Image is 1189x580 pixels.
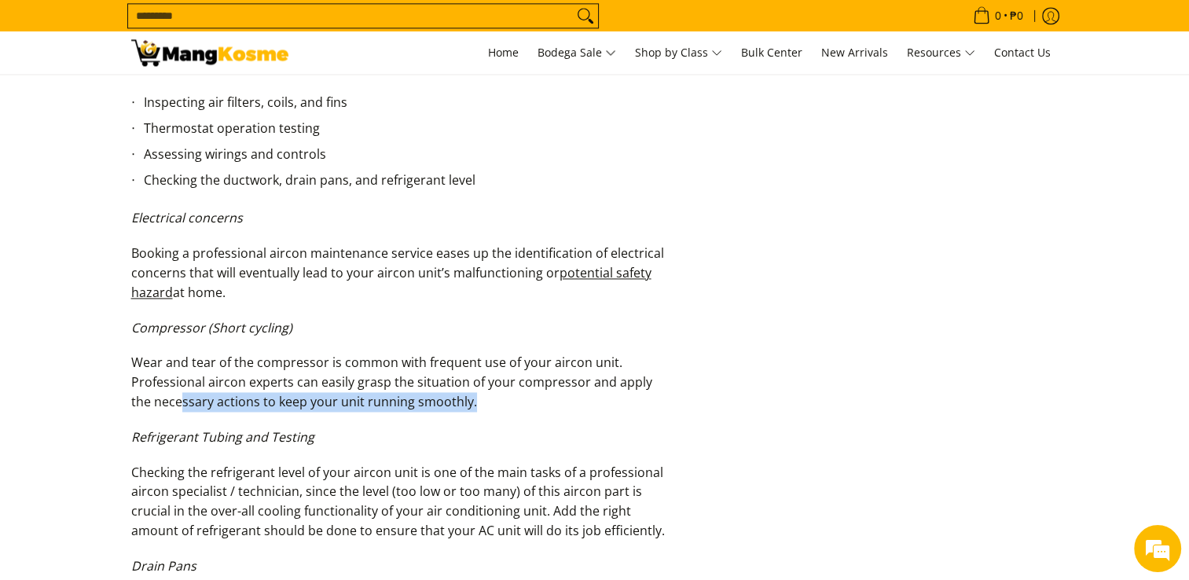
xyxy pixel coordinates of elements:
li: Inspecting air filters, coils, and fins [144,93,666,119]
li: Assessing wirings and controls [144,145,666,171]
span: Home [488,45,519,60]
textarea: Type your message and hit 'Enter' [8,401,299,456]
a: Bulk Center [733,31,810,74]
span: New Arrivals [821,45,888,60]
a: Shop by Class [627,31,730,74]
span: Contact Us [994,45,1051,60]
li: Thermostat operation testing [144,119,666,145]
span: • [968,7,1028,24]
em: Compressor (Short cycling) [131,319,292,336]
a: Contact Us [986,31,1059,74]
em: Refrigerant Tubing and Testing [131,428,314,446]
span: ₱0 [1007,10,1026,21]
a: potential safety hazard [131,264,651,301]
em: Electrical concerns [131,209,243,226]
a: New Arrivals [813,31,896,74]
button: Search [573,4,598,28]
p: Booking a professional aircon maintenance service eases up the identification of electrical conce... [131,244,666,318]
nav: Main Menu [304,31,1059,74]
p: Wear and tear of the compressor is common with frequent use of your aircon unit. Professional air... [131,353,666,427]
div: Chat with us now [82,88,264,108]
em: Drain Pans [131,557,196,574]
a: Home [480,31,527,74]
span: Bodega Sale [538,43,616,63]
img: The Ultimate Aircon Maintenance Guide: Detailed Checklist l Mang Kosme [131,39,288,66]
span: Shop by Class [635,43,722,63]
p: Checking the refrigerant level of your aircon unit is one of the main tasks of a professional air... [131,463,666,556]
span: 0 [993,10,1004,21]
a: Bodega Sale [530,31,624,74]
span: We're online! [91,184,217,343]
span: Resources [907,43,975,63]
div: Minimize live chat window [258,8,295,46]
span: Bulk Center [741,45,802,60]
li: Checking the ductwork, drain pans, and refrigerant level [144,171,666,196]
a: Resources [899,31,983,74]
